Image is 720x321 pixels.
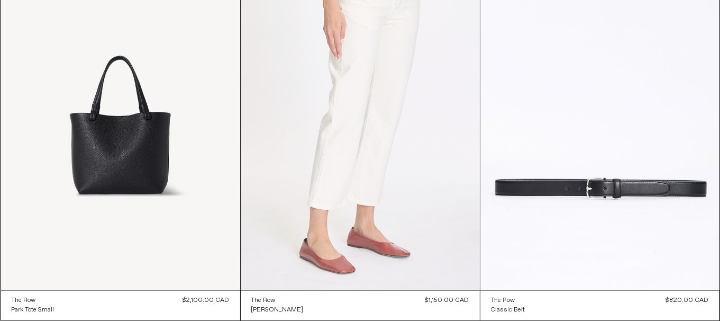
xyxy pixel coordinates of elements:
div: $2,100.00 CAD [183,296,230,306]
a: The Row [491,296,525,306]
a: The Row [251,296,304,306]
a: [PERSON_NAME] [251,306,304,315]
div: The Row [491,297,515,306]
a: Classic Belt [491,306,525,315]
a: The Row [12,296,54,306]
div: The Row [251,297,276,306]
div: $1,150.00 CAD [425,296,469,306]
a: Park Tote Small [12,306,54,315]
div: $820.00 CAD [666,296,709,306]
div: The Row [12,297,36,306]
div: Park Tote Small [12,306,54,315]
div: [PERSON_NAME] [251,306,304,315]
div: Classic Belt [491,306,525,315]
